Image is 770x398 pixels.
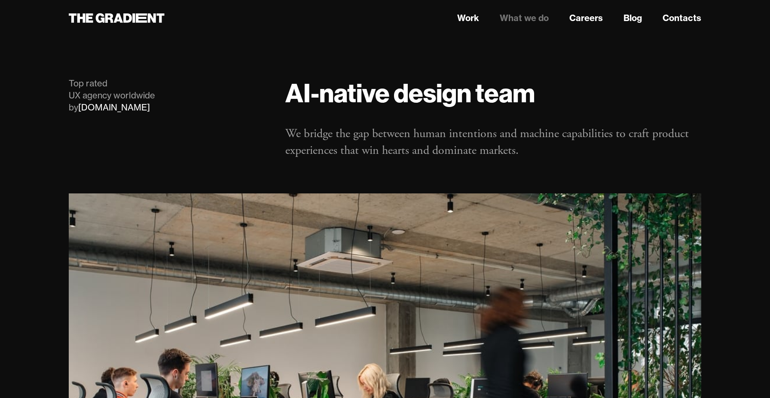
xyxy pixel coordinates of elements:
p: We bridge the gap between human intentions and machine capabilities to craft product experiences ... [285,126,701,159]
a: Contacts [663,12,701,24]
a: [DOMAIN_NAME] [78,102,150,113]
div: Top rated UX agency worldwide by [69,77,268,113]
a: Blog [623,12,642,24]
a: Careers [569,12,603,24]
a: Work [457,12,479,24]
a: What we do [500,12,549,24]
h1: AI-native design team [285,77,701,108]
